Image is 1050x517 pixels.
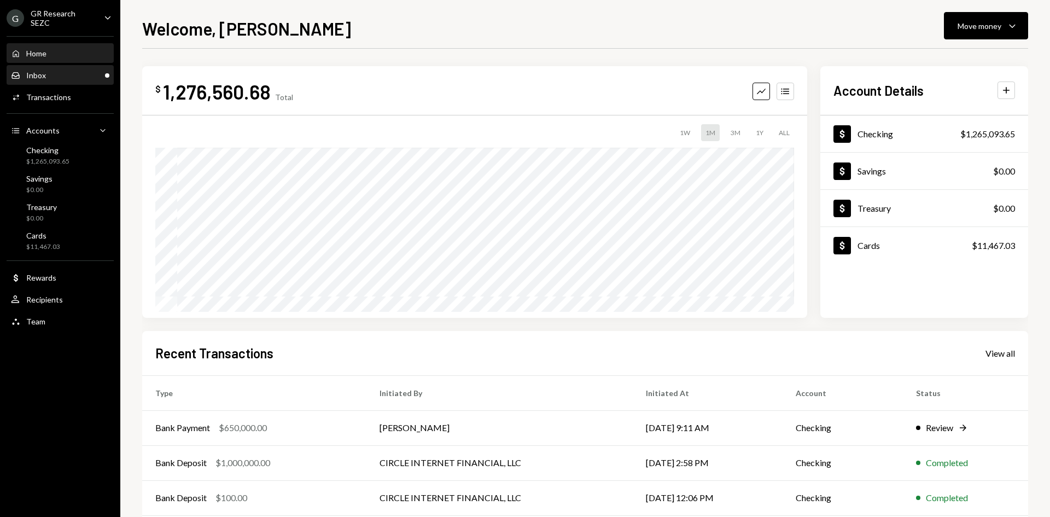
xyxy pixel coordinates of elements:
[26,317,45,326] div: Team
[7,43,114,63] a: Home
[366,480,633,515] td: CIRCLE INTERNET FINANCIAL, LLC
[633,445,782,480] td: [DATE] 2:58 PM
[7,199,114,225] a: Treasury$0.00
[926,491,968,504] div: Completed
[633,480,782,515] td: [DATE] 12:06 PM
[142,18,351,39] h1: Welcome, [PERSON_NAME]
[783,410,903,445] td: Checking
[985,348,1015,359] div: View all
[215,456,270,469] div: $1,000,000.00
[701,124,720,141] div: 1M
[960,127,1015,141] div: $1,265,093.65
[926,421,953,434] div: Review
[26,157,69,166] div: $1,265,093.65
[26,231,60,240] div: Cards
[26,92,71,102] div: Transactions
[142,375,366,410] th: Type
[783,480,903,515] td: Checking
[993,165,1015,178] div: $0.00
[972,239,1015,252] div: $11,467.03
[820,153,1028,189] a: Savings$0.00
[985,347,1015,359] a: View all
[26,202,57,212] div: Treasury
[7,87,114,107] a: Transactions
[857,166,886,176] div: Savings
[31,9,95,27] div: GR Research SEZC
[926,456,968,469] div: Completed
[26,295,63,304] div: Recipients
[820,227,1028,264] a: Cards$11,467.03
[857,240,880,251] div: Cards
[7,65,114,85] a: Inbox
[26,214,57,223] div: $0.00
[993,202,1015,215] div: $0.00
[7,171,114,197] a: Savings$0.00
[219,421,267,434] div: $650,000.00
[751,124,768,141] div: 1Y
[820,190,1028,226] a: Treasury$0.00
[774,124,794,141] div: ALL
[163,79,271,104] div: 1,276,560.68
[7,289,114,309] a: Recipients
[26,126,60,135] div: Accounts
[155,344,273,362] h2: Recent Transactions
[26,273,56,282] div: Rewards
[783,375,903,410] th: Account
[26,71,46,80] div: Inbox
[903,375,1028,410] th: Status
[155,84,161,95] div: $
[155,491,207,504] div: Bank Deposit
[7,311,114,331] a: Team
[366,410,633,445] td: [PERSON_NAME]
[633,375,782,410] th: Initiated At
[26,185,52,195] div: $0.00
[726,124,745,141] div: 3M
[958,20,1001,32] div: Move money
[633,410,782,445] td: [DATE] 9:11 AM
[155,456,207,469] div: Bank Deposit
[820,115,1028,152] a: Checking$1,265,093.65
[857,203,891,213] div: Treasury
[944,12,1028,39] button: Move money
[783,445,903,480] td: Checking
[366,445,633,480] td: CIRCLE INTERNET FINANCIAL, LLC
[833,82,924,100] h2: Account Details
[215,491,247,504] div: $100.00
[7,228,114,254] a: Cards$11,467.03
[155,421,210,434] div: Bank Payment
[7,120,114,140] a: Accounts
[26,49,46,58] div: Home
[26,174,52,183] div: Savings
[7,268,114,287] a: Rewards
[26,242,60,252] div: $11,467.03
[675,124,695,141] div: 1W
[366,375,633,410] th: Initiated By
[26,146,69,155] div: Checking
[7,9,24,27] div: G
[7,142,114,169] a: Checking$1,265,093.65
[275,92,293,102] div: Total
[857,129,893,139] div: Checking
